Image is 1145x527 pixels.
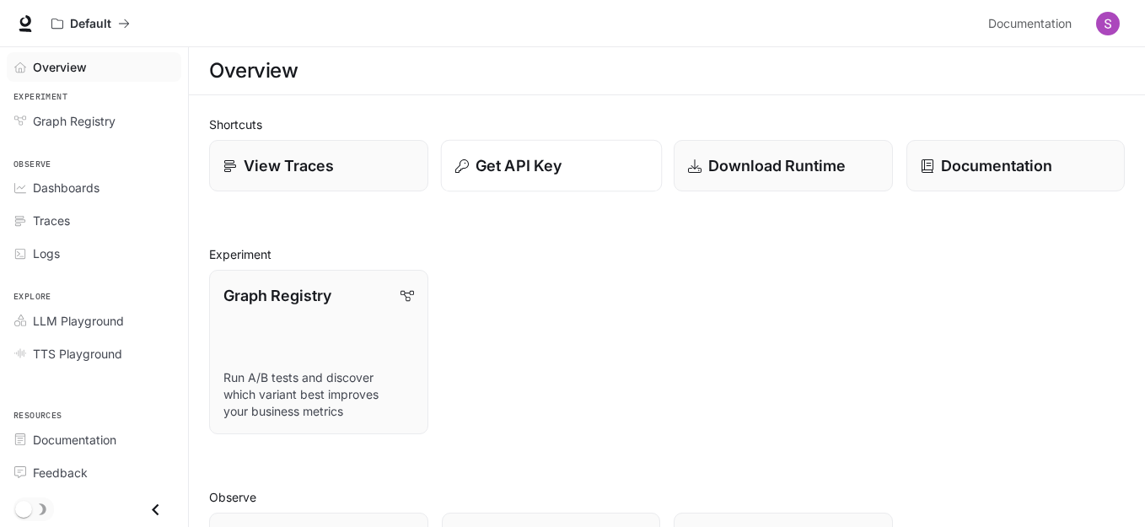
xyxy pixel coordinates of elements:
span: TTS Playground [33,345,122,363]
button: All workspaces [44,7,137,40]
h2: Experiment [209,245,1125,263]
h2: Shortcuts [209,116,1125,133]
a: Graph Registry [7,106,181,136]
a: Logs [7,239,181,268]
button: Close drawer [137,492,175,527]
span: LLM Playground [33,312,124,330]
span: Documentation [988,13,1072,35]
p: View Traces [244,154,334,177]
span: Traces [33,212,70,229]
p: Get API Key [476,154,562,177]
p: Download Runtime [708,154,846,177]
a: Documentation [981,7,1084,40]
a: Graph RegistryRun A/B tests and discover which variant best improves your business metrics [209,270,428,434]
a: Traces [7,206,181,235]
a: Dashboards [7,173,181,202]
a: LLM Playground [7,306,181,336]
p: Documentation [941,154,1052,177]
a: Feedback [7,458,181,487]
span: Dashboards [33,179,99,196]
a: Download Runtime [674,140,893,191]
h1: Overview [209,54,298,88]
button: User avatar [1091,7,1125,40]
p: Run A/B tests and discover which variant best improves your business metrics [223,369,414,420]
a: Overview [7,52,181,82]
span: Documentation [33,431,116,449]
span: Dark mode toggle [15,499,32,518]
span: Logs [33,245,60,262]
button: Get API Key [440,140,661,192]
img: User avatar [1096,12,1120,35]
a: Documentation [7,425,181,454]
p: Graph Registry [223,284,331,307]
a: TTS Playground [7,339,181,368]
h2: Observe [209,488,1125,506]
span: Graph Registry [33,112,116,130]
a: Documentation [906,140,1126,191]
p: Default [70,17,111,31]
a: View Traces [209,140,428,191]
span: Overview [33,58,87,76]
span: Feedback [33,464,88,481]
